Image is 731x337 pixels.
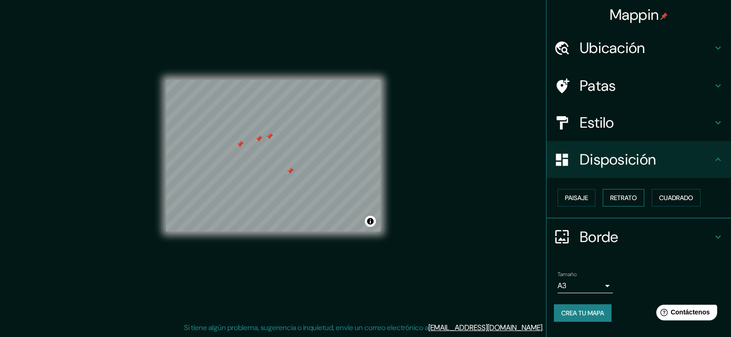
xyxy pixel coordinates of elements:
font: Crea tu mapa [561,309,604,317]
font: Patas [580,76,616,95]
button: Crea tu mapa [554,304,612,322]
font: Retrato [610,194,637,202]
font: Paisaje [565,194,588,202]
font: . [542,323,544,332]
button: Cuadrado [652,189,701,207]
font: Cuadrado [659,194,693,202]
img: pin-icon.png [660,12,668,20]
font: Disposición [580,150,656,169]
font: Si tiene algún problema, sugerencia o inquietud, envíe un correo electrónico a [184,323,428,332]
div: Borde [547,219,731,255]
button: Retrato [603,189,644,207]
a: [EMAIL_ADDRESS][DOMAIN_NAME] [428,323,542,332]
div: Disposición [547,141,731,178]
iframe: Lanzador de widgets de ayuda [649,301,721,327]
font: . [545,322,547,332]
div: A3 [558,278,613,293]
div: Ubicación [547,30,731,66]
font: Borde [580,227,618,247]
font: Ubicación [580,38,645,58]
font: . [544,322,545,332]
div: Estilo [547,104,731,141]
div: Patas [547,67,731,104]
canvas: Mapa [166,80,380,231]
button: Paisaje [558,189,595,207]
button: Activar o desactivar atribución [365,216,376,227]
font: A3 [558,281,566,290]
font: Mappin [610,5,659,24]
font: Tamaño [558,271,576,278]
font: Estilo [580,113,614,132]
